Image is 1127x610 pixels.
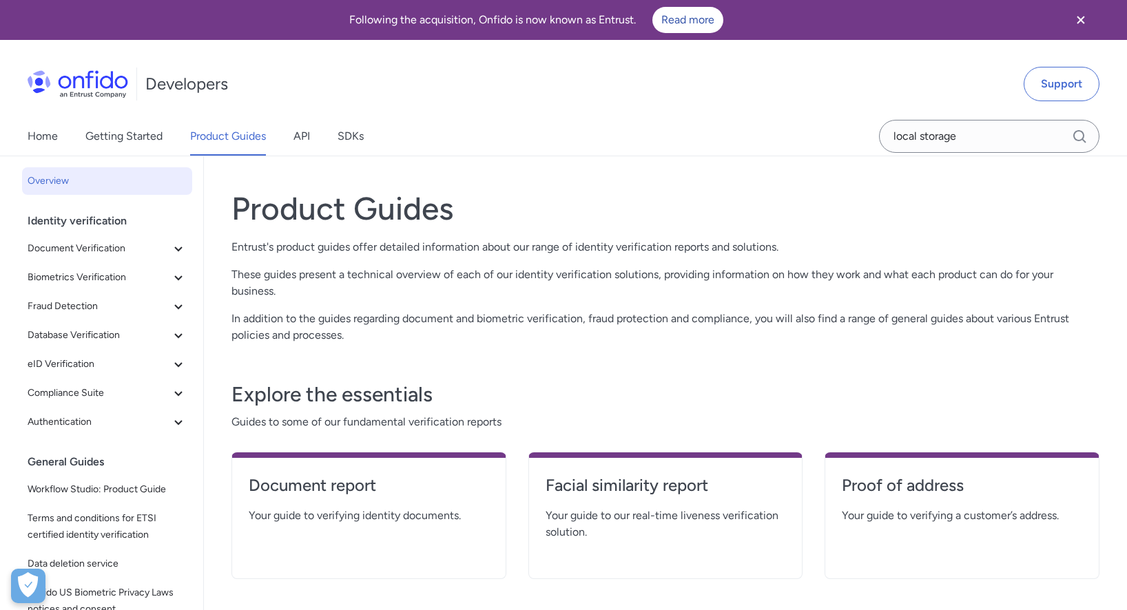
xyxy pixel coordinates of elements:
[842,507,1082,524] span: Your guide to verifying a customer’s address.
[28,510,187,543] span: Terms and conditions for ETSI certified identity verification
[22,550,192,578] a: Data deletion service
[28,70,128,98] img: Onfido Logo
[22,350,192,378] button: eID Verification
[190,117,266,156] a: Product Guides
[231,414,1099,430] span: Guides to some of our fundamental verification reports
[11,569,45,603] div: Cookie Preferences
[231,311,1099,344] p: In addition to the guides regarding document and biometric verification, fraud protection and com...
[145,73,228,95] h1: Developers
[85,117,163,156] a: Getting Started
[546,507,786,540] span: Your guide to our real-time liveness verification solution.
[11,569,45,603] button: Open Preferences
[28,298,170,315] span: Fraud Detection
[231,381,1099,408] h3: Explore the essentials
[293,117,310,156] a: API
[28,117,58,156] a: Home
[338,117,364,156] a: SDKs
[28,556,187,572] span: Data deletion service
[22,293,192,320] button: Fraud Detection
[249,474,489,496] h4: Document report
[28,173,187,189] span: Overview
[28,240,170,257] span: Document Verification
[842,474,1082,496] h4: Proof of address
[28,207,198,235] div: Identity verification
[879,120,1099,153] input: Onfido search input field
[22,167,192,195] a: Overview
[546,474,786,496] h4: Facial similarity report
[1055,3,1106,37] button: Close banner
[28,269,170,286] span: Biometrics Verification
[22,379,192,407] button: Compliance Suite
[22,235,192,262] button: Document Verification
[652,7,723,33] a: Read more
[17,7,1055,33] div: Following the acquisition, Onfido is now known as Entrust.
[249,474,489,507] a: Document report
[231,266,1099,299] p: These guides present a technical overview of each of our identity verification solutions, providi...
[546,474,786,507] a: Facial similarity report
[28,414,170,430] span: Authentication
[22,505,192,549] a: Terms and conditions for ETSI certified identity verification
[22,408,192,436] button: Authentication
[28,327,170,344] span: Database Verification
[22,322,192,349] button: Database Verification
[28,481,187,498] span: Workflow Studio: Product Guide
[1024,67,1099,101] a: Support
[22,476,192,503] a: Workflow Studio: Product Guide
[1073,12,1089,28] svg: Close banner
[22,264,192,291] button: Biometrics Verification
[28,356,170,372] span: eID Verification
[231,189,1099,228] h1: Product Guides
[28,448,198,476] div: General Guides
[249,507,489,524] span: Your guide to verifying identity documents.
[231,239,1099,255] p: Entrust's product guides offer detailed information about our range of identity verification repo...
[842,474,1082,507] a: Proof of address
[28,385,170,401] span: Compliance Suite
